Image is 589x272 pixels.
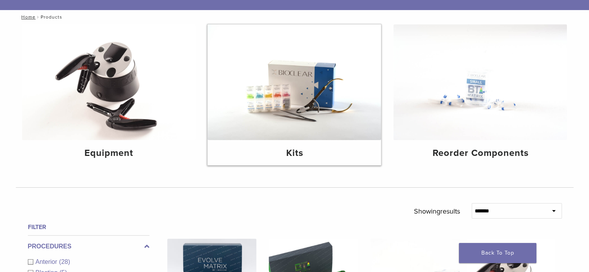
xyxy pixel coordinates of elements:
[28,242,149,251] label: Procedures
[393,24,567,140] img: Reorder Components
[28,222,149,232] h4: Filter
[214,146,375,160] h4: Kits
[459,243,536,263] a: Back To Top
[22,24,196,165] a: Equipment
[393,24,567,165] a: Reorder Components
[22,24,196,140] img: Equipment
[19,14,36,20] a: Home
[400,146,561,160] h4: Reorder Components
[208,24,381,165] a: Kits
[59,258,70,265] span: (28)
[36,15,41,19] span: /
[414,203,460,219] p: Showing results
[36,258,59,265] span: Anterior
[28,146,189,160] h4: Equipment
[16,10,574,24] nav: Products
[208,24,381,140] img: Kits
